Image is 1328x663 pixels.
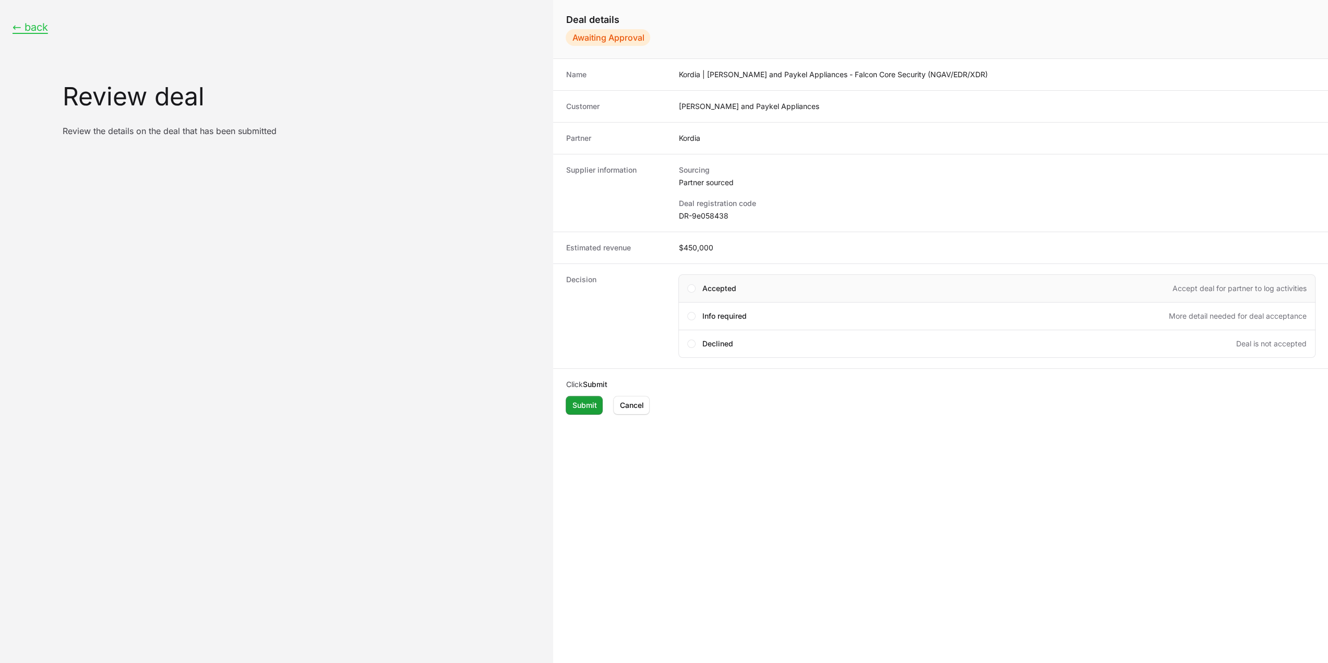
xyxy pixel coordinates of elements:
p: Click [566,379,1315,390]
button: ← back [13,21,48,34]
h1: Review deal [63,84,541,109]
span: Deal is not accepted [1236,339,1307,349]
dd: [PERSON_NAME] and Paykel Appliances [678,101,1315,112]
dd: $450,000 [678,243,1315,253]
dt: Estimated revenue [566,243,666,253]
dt: Deal registration code [678,198,1315,209]
dt: Partner [566,133,666,143]
span: Cancel [619,399,643,412]
dd: Partner sourced [678,177,1315,188]
dt: Customer [566,101,666,112]
span: Declined [702,339,733,349]
dl: Create deal form [553,59,1328,369]
dd: DR-9e058438 [678,211,1315,221]
dt: Supplier information [566,165,666,221]
dd: Kordia | [PERSON_NAME] and Paykel Appliances - Falcon Core Security (NGAV/EDR/XDR) [678,69,1315,80]
b: Submit [582,380,607,389]
p: Review the details on the deal that has been submitted [63,126,530,136]
span: Submit [572,399,596,412]
span: Accepted [702,283,736,294]
h1: Deal details [566,13,1315,27]
span: More detail needed for deal acceptance [1169,311,1307,321]
dt: Decision [566,274,666,358]
dt: Sourcing [678,165,1315,175]
button: Cancel [613,396,650,415]
dt: Name [566,69,666,80]
button: Submit [566,396,603,415]
span: Accept deal for partner to log activities [1173,283,1307,294]
dd: Kordia [678,133,1315,143]
span: Info required [702,311,746,321]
